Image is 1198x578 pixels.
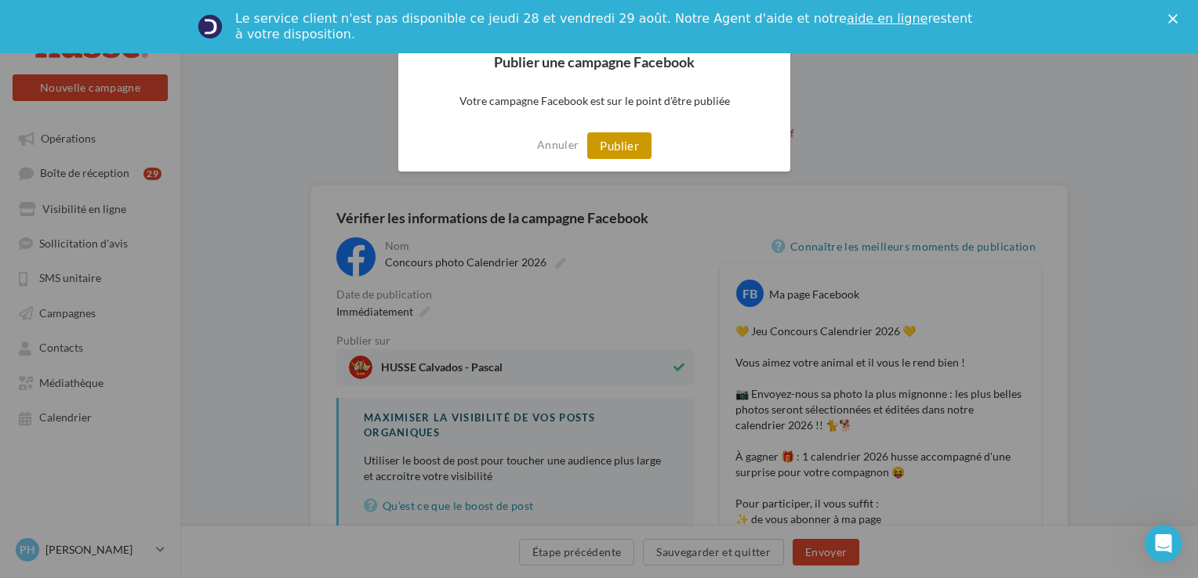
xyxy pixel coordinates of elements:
[1145,525,1182,562] iframe: Intercom live chat
[398,81,790,120] p: Votre campagne Facebook est sur le point d'être publiée
[198,14,223,39] img: Profile image for Service-Client
[847,11,928,26] a: aide en ligne
[235,11,975,42] div: Le service client n'est pas disponible ce jeudi 28 et vendredi 29 août. Notre Agent d'aide et not...
[537,132,579,157] button: Annuler
[587,132,652,159] button: Publier
[1168,14,1184,23] div: Fermer
[398,42,790,81] h2: Publier une campagne Facebook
